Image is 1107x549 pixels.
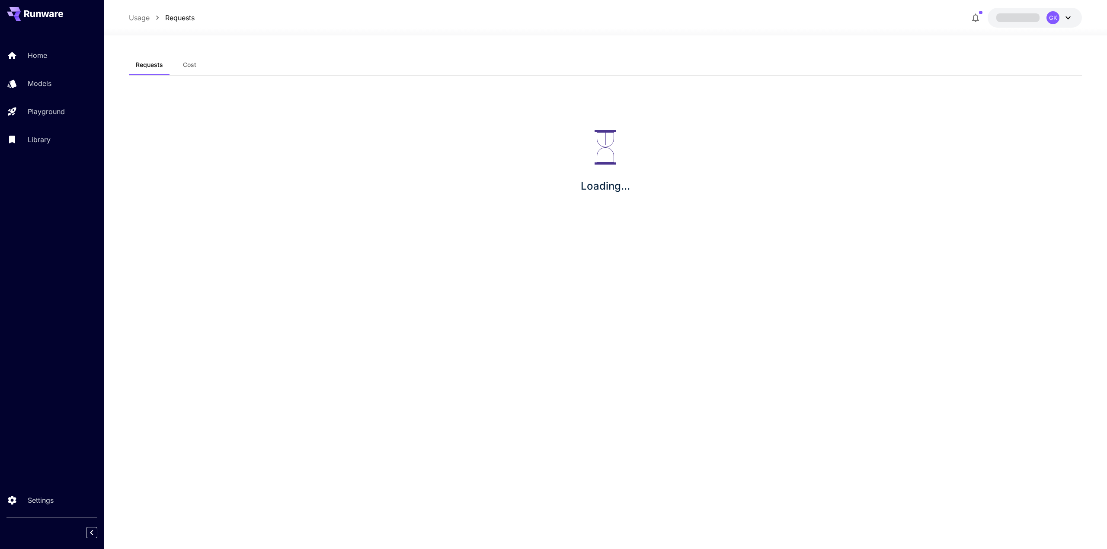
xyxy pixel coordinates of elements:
[1046,11,1059,24] div: GK
[581,178,630,194] p: Loading...
[129,13,150,23] a: Usage
[988,8,1082,28] button: GK
[129,13,195,23] nav: breadcrumb
[183,61,196,69] span: Cost
[136,61,163,69] span: Requests
[28,78,51,89] p: Models
[93,525,104,540] div: Collapse sidebar
[28,134,51,145] p: Library
[165,13,195,23] a: Requests
[28,106,65,117] p: Playground
[28,495,54,505] p: Settings
[28,50,47,60] p: Home
[86,527,97,538] button: Collapse sidebar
